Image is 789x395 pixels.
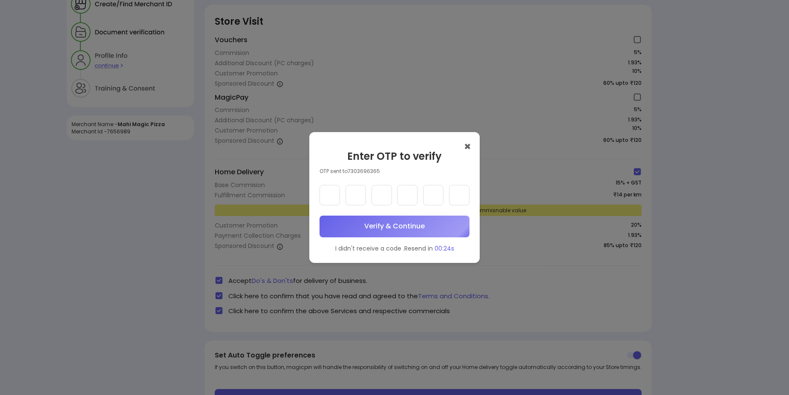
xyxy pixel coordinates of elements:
h3: Enter OTP to verify [320,151,469,162]
button: Verify & Continue [320,216,469,237]
button: ✖ [464,141,471,153]
span: I didn't receive a code . Resend in [335,244,435,253]
span: OTP sent to 7303696365 [320,167,380,175]
span: 00:24s [435,244,454,253]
